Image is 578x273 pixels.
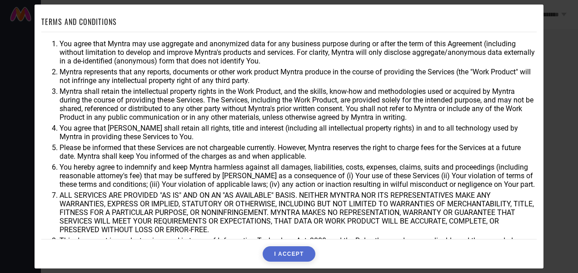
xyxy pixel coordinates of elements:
[60,143,537,161] li: Please be informed that these Services are not chargeable currently. However, Myntra reserves the...
[60,87,537,122] li: Myntra shall retain the intellectual property rights in the Work Product, and the skills, know-ho...
[60,163,537,189] li: You hereby agree to indemnify and keep Myntra harmless against all damages, liabilities, costs, e...
[60,39,537,65] li: You agree that Myntra may use aggregate and anonymized data for any business purpose during or af...
[60,236,537,262] li: This document is an electronic record in terms of Information Technology Act, 2000, and the Rules...
[60,68,537,85] li: Myntra represents that any reports, documents or other work product Myntra produce in the course ...
[60,124,537,141] li: You agree that [PERSON_NAME] shall retain all rights, title and interest (including all intellect...
[41,16,117,27] h1: TERMS AND CONDITIONS
[60,191,537,234] li: ALL SERVICES ARE PROVIDED "AS IS" AND ON AN "AS AVAILABLE" BASIS. NEITHER MYNTRA NOR ITS REPRESEN...
[263,246,315,262] button: I ACCEPT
